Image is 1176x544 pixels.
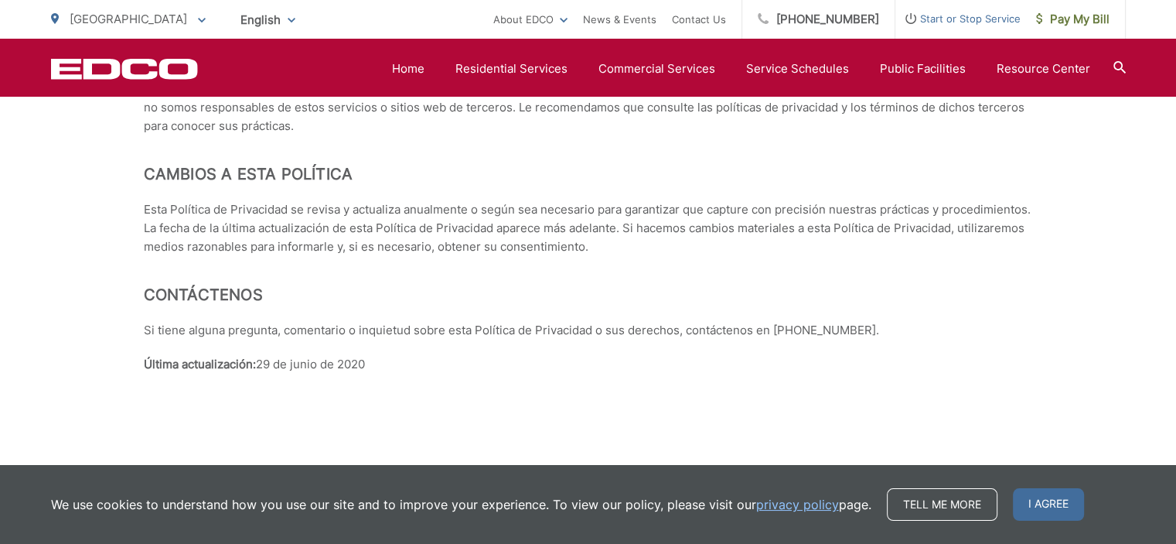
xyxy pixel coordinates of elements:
a: Resource Center [997,60,1090,78]
a: Contact Us [672,10,726,29]
a: About EDCO [493,10,568,29]
p: Esta Política de Privacidad se revisa y actualiza anualmente o según sea necesario para garantiza... [144,200,1033,256]
a: EDCD logo. Return to the homepage. [51,58,198,80]
h2: Cambios a esta política [144,165,1033,183]
a: Tell me more [887,488,997,521]
span: Pay My Bill [1036,10,1110,29]
span: I agree [1013,488,1084,521]
p: Si tiene alguna pregunta, comentario o inquietud sobre esta Política de Privacidad o sus derechos... [144,321,1033,340]
span: English [229,6,307,33]
p: We use cookies to understand how you use our site and to improve your experience. To view our pol... [51,495,871,514]
p: 29 de junio de 2020 [144,355,1033,374]
a: Residential Services [455,60,568,78]
a: Service Schedules [746,60,849,78]
a: Home [392,60,424,78]
strong: Última actualización: [144,357,256,371]
a: Commercial Services [598,60,715,78]
span: [GEOGRAPHIC_DATA] [70,12,187,26]
a: privacy policy [756,495,839,514]
a: Public Facilities [880,60,966,78]
a: News & Events [583,10,656,29]
h2: Contáctenos [144,286,1033,304]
